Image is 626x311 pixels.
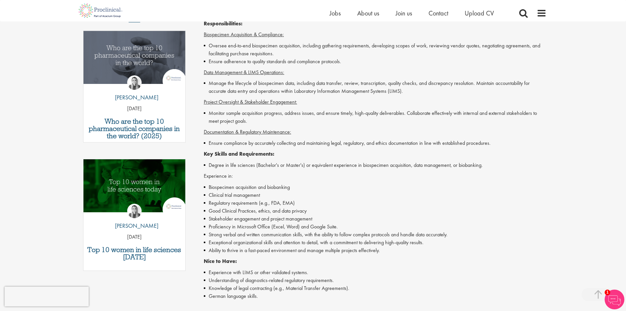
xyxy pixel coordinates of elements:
[204,191,546,199] li: Clinical trial management
[110,204,158,233] a: Hannah Burke [PERSON_NAME]
[204,20,243,27] strong: Responsibilities:
[204,183,546,191] li: Biospecimen acquisition and biobanking
[204,139,546,147] li: Ensure compliance by accurately collecting and maintaining legal, regulatory, and ethics document...
[204,239,546,246] li: Exceptional organizational skills and attention to detail, with a commitment to delivering high-q...
[204,269,546,276] li: Experience with LIMS or other validated systems.
[204,161,546,169] li: Degree in life sciences (Bachelor's or Master's) or equivalent experience in biospecimen acquisit...
[204,69,284,76] span: Data Management & LIMS Operations:
[5,287,89,306] iframe: reCAPTCHA
[204,215,546,223] li: Stakeholder engagement and project management
[204,42,546,58] li: Oversee end-to-end biospecimen acquisition, including gathering requirements, developing scopes o...
[204,31,284,38] span: Biospecimen Acquisition & Compliance:
[83,233,186,241] p: [DATE]
[127,75,142,90] img: Hannah Burke
[330,9,341,17] a: Jobs
[605,290,624,309] img: Chatbot
[204,207,546,215] li: Good Clinical Practices, ethics, and data privacy
[110,221,158,230] p: [PERSON_NAME]
[396,9,412,17] a: Join us
[204,258,237,265] strong: Nice to Have:
[204,223,546,231] li: Proficiency in Microsoft Office (Excel, Word) and Google Suite.
[204,150,274,157] strong: Key Skills and Requirements:
[87,118,182,140] a: Who are the top 10 pharmaceutical companies in the world? (2025)
[110,93,158,102] p: [PERSON_NAME]
[83,31,186,84] img: Top 10 pharmaceutical companies in the world 2025
[204,231,546,239] li: Strong verbal and written communication skills, with the ability to follow complex protocols and ...
[83,159,186,212] img: Top 10 women in life sciences today
[204,58,546,65] li: Ensure adherence to quality standards and compliance protocols.
[83,105,186,113] p: [DATE]
[204,276,546,284] li: Understanding of diagnostics-related regulatory requirements.
[429,9,448,17] a: Contact
[110,75,158,105] a: Hannah Burke [PERSON_NAME]
[605,290,610,295] span: 1
[87,246,182,261] a: Top 10 women in life sciences [DATE]
[204,128,291,135] span: Documentation & Regulatory Maintenance:
[465,9,494,17] a: Upload CV
[204,172,546,180] p: Experience in:
[204,79,546,95] li: Manage the lifecycle of biospecimen data, including data transfer, review, transcription, quality...
[127,204,142,218] img: Hannah Burke
[204,246,546,254] li: Ability to thrive in a fast-paced environment and manage multiple projects effectively.
[204,109,546,125] li: Monitor sample acquisition progress, address issues, and ensure timely, high-quality deliverables...
[83,159,186,218] a: Link to a post
[357,9,379,17] a: About us
[204,199,546,207] li: Regulatory requirements (e.g., FDA, EMA)
[83,31,186,89] a: Link to a post
[204,284,546,292] li: Knowledge of legal contracting (e.g., Material Transfer Agreements).
[204,98,297,105] span: Project Oversight & Stakeholder Engagement:
[204,292,546,300] li: German language skills.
